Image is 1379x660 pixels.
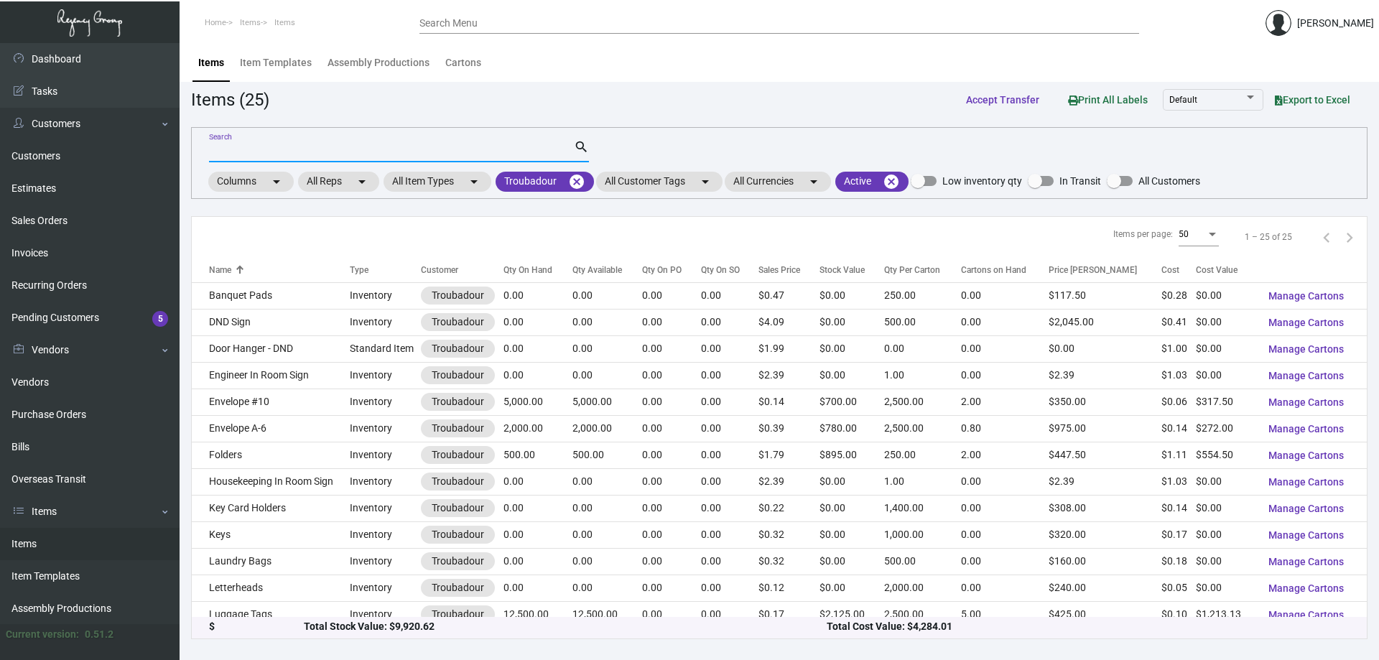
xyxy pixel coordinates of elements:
td: Inventory [350,415,421,442]
td: Door Hanger - DND [192,335,350,362]
td: 0.00 [642,468,700,495]
td: $975.00 [1049,415,1161,442]
mat-chip: All Customer Tags [596,172,723,192]
td: $0.00 [1196,548,1257,575]
td: $272.00 [1196,415,1257,442]
div: Qty Available [572,264,622,276]
td: Keys [192,521,350,548]
td: 12,500.00 [572,601,642,628]
div: Troubadour [432,341,484,356]
td: $0.00 [819,282,884,309]
td: 0.00 [572,521,642,548]
div: [PERSON_NAME] [1297,16,1374,31]
td: 2,500.00 [884,389,961,415]
td: $2,045.00 [1049,309,1161,335]
td: Envelope A-6 [192,415,350,442]
td: 500.00 [503,442,572,468]
td: $0.41 [1161,309,1196,335]
td: Letterheads [192,575,350,601]
div: Qty On Hand [503,264,552,276]
span: Manage Cartons [1268,423,1344,434]
td: 0.00 [642,495,700,521]
button: Manage Cartons [1257,575,1355,601]
td: $0.00 [819,521,884,548]
td: $1,213.13 [1196,601,1257,628]
td: $0.14 [1161,495,1196,521]
div: Troubadour [432,580,484,595]
td: 0.00 [503,335,572,362]
td: Inventory [350,442,421,468]
td: $0.00 [819,575,884,601]
td: 1,000.00 [884,521,961,548]
td: 0.00 [572,282,642,309]
div: Troubadour [432,447,484,463]
div: Items (25) [191,87,269,113]
td: $0.06 [1161,389,1196,415]
div: Current version: [6,627,79,642]
td: Housekeeping In Room Sign [192,468,350,495]
span: Manage Cartons [1268,450,1344,461]
td: $320.00 [1049,521,1161,548]
div: Cartons on Hand [961,264,1049,276]
div: Items per page: [1113,228,1173,241]
td: $0.00 [819,335,884,362]
td: 0.00 [503,548,572,575]
td: 0.00 [961,362,1049,389]
div: $ [209,619,304,634]
td: Inventory [350,282,421,309]
button: Manage Cartons [1257,602,1355,628]
span: Export to Excel [1275,94,1350,106]
div: Items [198,55,224,70]
td: $895.00 [819,442,884,468]
td: 5.00 [961,601,1049,628]
td: $554.50 [1196,442,1257,468]
td: $0.17 [1161,521,1196,548]
td: $0.32 [758,521,819,548]
td: $317.50 [1196,389,1257,415]
span: Manage Cartons [1268,290,1344,302]
div: Troubadour [432,394,484,409]
td: Inventory [350,548,421,575]
img: admin@bootstrapmaster.com [1266,10,1291,36]
td: $2.39 [758,468,819,495]
div: Name [209,264,231,276]
td: Inventory [350,521,421,548]
button: Manage Cartons [1257,283,1355,309]
td: 0.00 [503,362,572,389]
button: Manage Cartons [1257,389,1355,415]
span: Items [274,18,295,27]
td: 0.00 [503,282,572,309]
mat-icon: cancel [568,173,585,190]
span: Print All Labels [1068,94,1148,106]
td: $1.03 [1161,362,1196,389]
td: $1.00 [1161,335,1196,362]
td: 2,500.00 [884,601,961,628]
td: 0.00 [961,468,1049,495]
td: 0.00 [884,335,961,362]
td: 0.00 [701,521,758,548]
div: Troubadour [432,607,484,622]
mat-chip: All Item Types [384,172,491,192]
td: $0.00 [1196,362,1257,389]
td: Standard Item [350,335,421,362]
div: Qty On PO [642,264,700,276]
mat-chip: Columns [208,172,294,192]
td: Inventory [350,362,421,389]
td: 2,000.00 [572,415,642,442]
td: $4.09 [758,309,819,335]
td: $0.00 [1196,335,1257,362]
button: Manage Cartons [1257,336,1355,362]
td: 0.00 [961,495,1049,521]
td: 0.00 [572,495,642,521]
span: Low inventory qty [942,172,1022,190]
div: Qty Available [572,264,642,276]
span: Manage Cartons [1268,609,1344,621]
td: $0.12 [758,575,819,601]
span: Home [205,18,226,27]
td: 0.00 [961,575,1049,601]
td: Folders [192,442,350,468]
mat-icon: arrow_drop_down [805,173,822,190]
td: 0.00 [701,468,758,495]
td: 500.00 [572,442,642,468]
span: In Transit [1059,172,1101,190]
